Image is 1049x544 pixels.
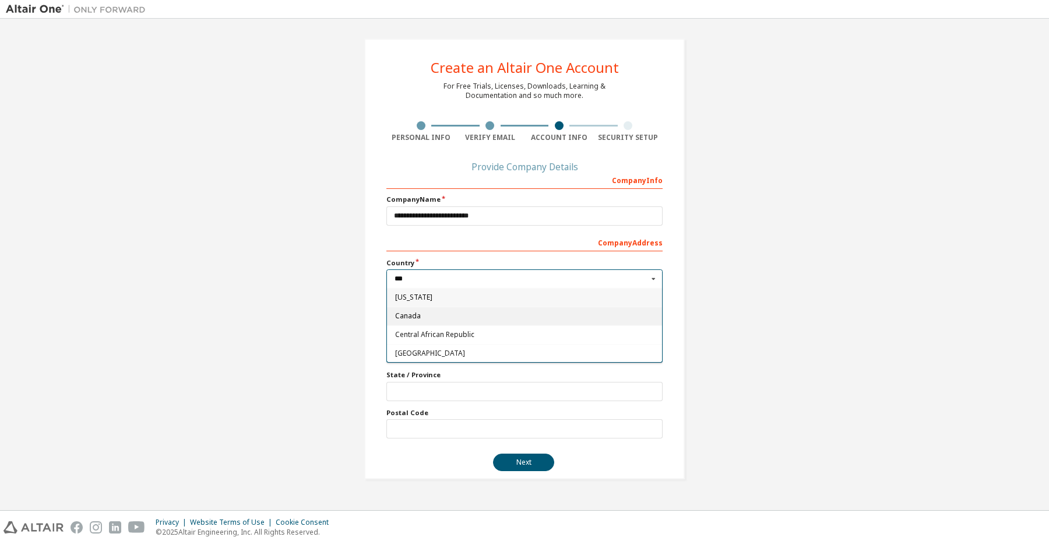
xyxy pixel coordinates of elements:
label: State / Province [386,370,663,380]
div: Privacy [156,518,190,527]
button: Next [493,454,554,471]
img: Altair One [6,3,152,15]
img: linkedin.svg [109,521,121,534]
span: Central African Republic [395,331,654,338]
div: Personal Info [386,133,456,142]
span: Canada [395,313,654,320]
div: Security Setup [594,133,663,142]
img: instagram.svg [90,521,102,534]
div: Create an Altair One Account [431,61,619,75]
div: Company Info [386,170,663,189]
div: For Free Trials, Licenses, Downloads, Learning & Documentation and so much more. [443,82,606,100]
div: Verify Email [456,133,525,142]
div: Cookie Consent [276,518,336,527]
div: Company Address [386,233,663,251]
div: Website Terms of Use [190,518,276,527]
label: Company Name [386,195,663,204]
p: © 2025 Altair Engineering, Inc. All Rights Reserved. [156,527,336,537]
span: [GEOGRAPHIC_DATA] [395,350,654,357]
div: Provide Company Details [386,163,663,170]
img: altair_logo.svg [3,521,64,534]
div: Account Info [524,133,594,142]
img: youtube.svg [128,521,145,534]
label: Postal Code [386,408,663,417]
img: facebook.svg [71,521,83,534]
span: [US_STATE] [395,294,654,301]
label: Country [386,258,663,268]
